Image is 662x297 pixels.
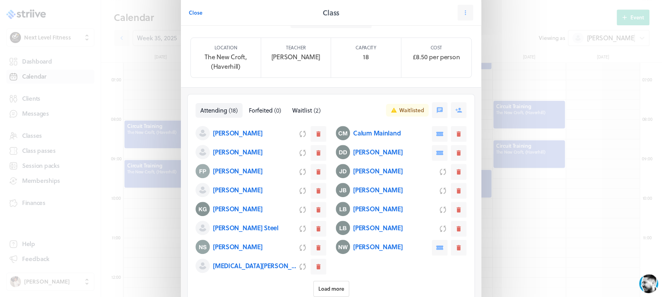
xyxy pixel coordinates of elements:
p: [PERSON_NAME] [353,185,402,195]
button: Close [189,5,202,21]
p: [PERSON_NAME] [353,204,402,214]
button: />GIF [120,236,137,258]
p: Calum Mainland [353,128,401,138]
span: ( 18 ) [229,106,238,115]
img: Faith Pattie [196,164,210,178]
p: Location [214,44,237,51]
div: Back in a few hours [44,15,96,20]
img: Kim Gregory [196,202,210,216]
p: The New Croft, (Haverhill) [197,52,254,71]
img: US [24,6,38,20]
h2: Class [323,7,339,18]
p: [PERSON_NAME] [213,204,262,214]
p: Capacity [355,44,376,51]
p: [PERSON_NAME] [353,147,402,157]
button: Load more [313,281,349,297]
p: Cost [431,44,442,51]
p: [PERSON_NAME] [213,242,262,252]
p: [PERSON_NAME] [213,128,262,138]
img: Dawn Dixon [336,145,350,159]
p: 18 [363,52,369,62]
img: Calum Mainland [336,126,350,140]
span: Waitlist [292,106,312,115]
button: Waitlist(2) [288,103,325,118]
p: Teacher [286,44,306,51]
div: [PERSON_NAME] [44,5,96,13]
iframe: gist-messenger-bubble-iframe [639,274,658,293]
img: Jill Bunch [336,183,350,197]
span: ( 2 ) [314,106,321,115]
span: Load more [318,285,344,292]
span: Close [189,9,202,16]
img: Natasha Scott [196,240,210,254]
tspan: GIF [126,245,132,249]
p: [PERSON_NAME] [353,223,402,233]
nav: Tabs [196,103,325,118]
p: [PERSON_NAME] [213,147,262,157]
p: [PERSON_NAME] [271,52,320,62]
button: Forfeited(0) [244,103,286,118]
p: £8.50 per person [412,52,460,62]
span: Attending [200,106,227,115]
div: Waitlisted [399,106,424,114]
img: Leanne Browning [336,202,350,216]
div: US[PERSON_NAME]Back in a few hours [24,5,148,21]
p: [PERSON_NAME] [213,166,262,176]
g: /> [123,243,134,250]
span: ( 0 ) [274,106,281,115]
img: Nicola Wiffen [336,240,350,254]
button: Attending(18) [196,103,243,118]
span: Forfeited [249,106,273,115]
p: [MEDICAL_DATA][PERSON_NAME] [213,261,299,271]
img: Lisa Bruton [336,221,350,235]
p: [PERSON_NAME] [353,166,402,176]
p: [PERSON_NAME] [353,242,402,252]
img: Jamie Dockerill [336,164,350,178]
p: [PERSON_NAME] Steel [213,223,278,233]
p: [PERSON_NAME] [213,185,262,195]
